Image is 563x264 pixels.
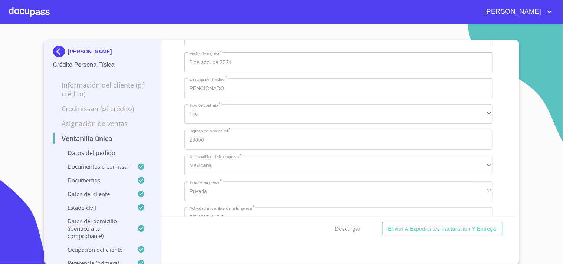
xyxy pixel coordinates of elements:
span: Descargar [335,224,361,234]
p: Crédito Persona Física [53,60,153,69]
p: Ventanilla única [53,134,153,143]
span: [PERSON_NAME] [479,6,545,18]
p: Datos del cliente [53,190,138,198]
p: Ocupación del Cliente [53,246,138,253]
p: Asignación de Ventas [53,119,153,128]
div: Fijo [184,104,493,124]
p: Documentos CrediNissan [53,163,138,170]
p: Credinissan (PF crédito) [53,104,153,113]
button: account of current user [479,6,554,18]
button: Descargar [333,222,364,236]
img: Docupass spot blue [53,46,68,57]
p: Documentos [53,176,138,184]
p: Estado civil [53,204,138,211]
p: [PERSON_NAME] [68,49,112,55]
p: Datos del domicilio (idéntico a tu comprobante) [53,217,138,240]
div: Privada [184,181,493,201]
div: Mexicana [184,156,493,176]
p: Datos del pedido [53,149,153,157]
div: [PERSON_NAME] [53,46,153,60]
button: Enviar a Expedientes Facturación y Entrega [382,222,503,236]
p: Información del cliente (PF crédito) [53,80,153,98]
span: Enviar a Expedientes Facturación y Entrega [388,224,497,234]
